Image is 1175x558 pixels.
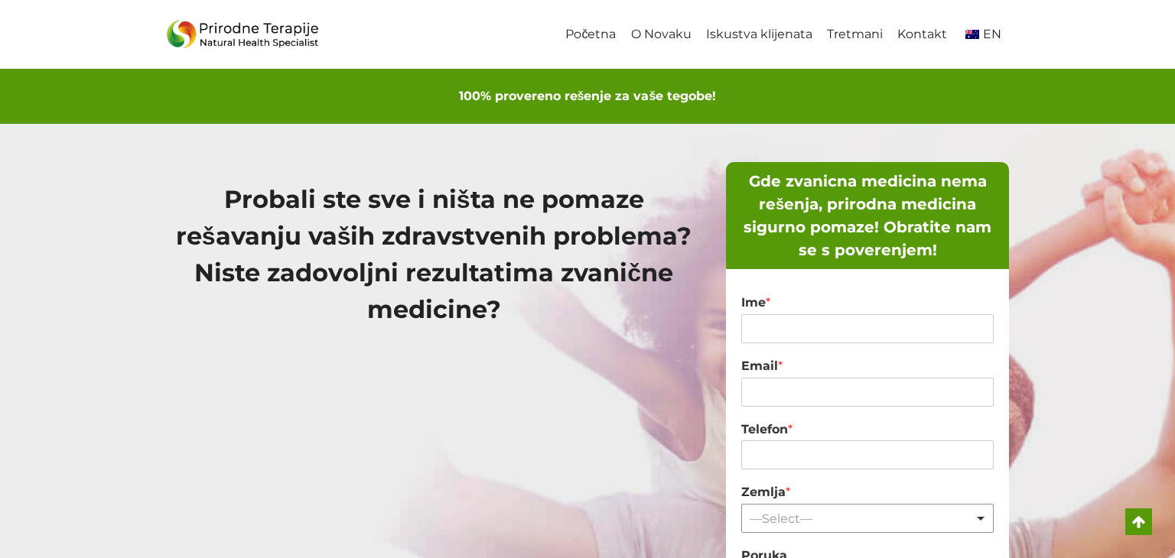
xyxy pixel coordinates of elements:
[558,18,623,52] a: Početna
[819,18,890,52] a: Tretmani
[558,18,1009,52] nav: Primary Navigation
[18,87,1157,105] h6: 100% provereno rešenje za vaše tegobe!
[741,358,994,375] label: Email
[741,295,994,311] label: Ime
[741,485,994,501] label: Zemlja
[166,181,701,328] h1: Probali ste sve i ništa ne pomaze rešavanju vaših zdravstvenih problema? Niste zadovoljni rezulta...
[698,18,819,52] a: Iskustva klijenata
[965,30,979,39] img: English
[890,18,955,52] a: Kontakt
[734,170,1001,261] h5: Gde zvanicna medicina nema rešenja, prirodna medicina sigurno pomaze! Obratite nam se s poverenjem!
[750,511,976,526] div: —Select—
[955,18,1009,52] a: en_AUEN
[983,27,1001,41] span: EN
[166,16,319,54] img: Prirodne_Terapije_Logo - Prirodne Terapije
[741,422,994,438] label: Telefon
[1125,508,1152,535] a: Scroll to top
[623,18,698,52] a: O Novaku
